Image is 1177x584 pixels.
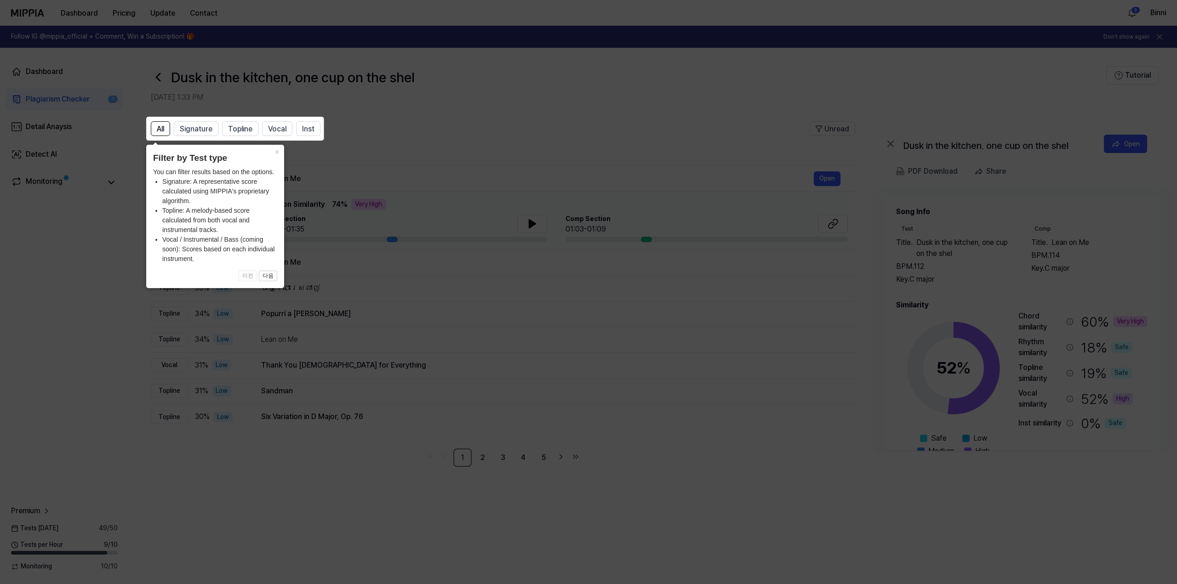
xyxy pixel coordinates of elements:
[153,167,277,264] div: You can filter results based on the options.
[180,124,212,135] span: Signature
[162,177,277,206] li: Signature: A representative score calculated using MIPPIA's proprietary algorithm.
[151,121,170,136] button: All
[157,124,164,135] span: All
[259,271,277,282] button: 다음
[222,121,258,136] button: Topline
[268,124,286,135] span: Vocal
[153,152,277,165] header: Filter by Test type
[269,145,284,158] button: Close
[296,121,320,136] button: Inst
[162,206,277,235] li: Topline: A melody-based score calculated from both vocal and instrumental tracks.
[262,121,292,136] button: Vocal
[302,124,314,135] span: Inst
[174,121,218,136] button: Signature
[228,124,252,135] span: Topline
[162,235,277,264] li: Vocal / Instrumental / Bass (coming soon): Scores based on each individual instrument.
